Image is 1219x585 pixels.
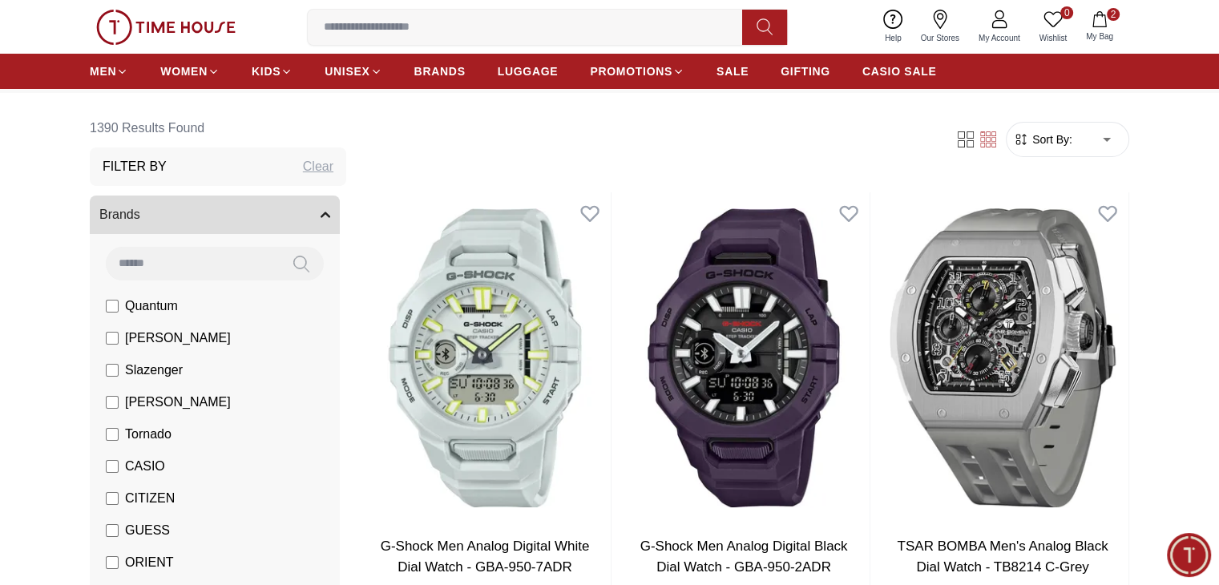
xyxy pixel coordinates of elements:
button: Sort By: [1013,131,1072,147]
a: G-Shock Men Analog Digital White Dial Watch - GBA-950-7ADR [381,539,590,575]
span: My Account [972,32,1027,44]
h6: 1390 Results Found [90,109,346,147]
a: UNISEX [325,57,381,86]
input: Tornado [106,428,119,441]
a: BRANDS [414,57,466,86]
img: ... [96,10,236,45]
input: Quantum [106,300,119,313]
img: G-Shock Men Analog Digital White Dial Watch - GBA-950-7ADR [359,192,611,523]
a: Help [875,6,911,47]
span: KIDS [252,63,281,79]
span: Tornado [125,425,172,444]
input: GUESS [106,524,119,537]
a: GIFTING [781,57,830,86]
span: Brands [99,205,140,224]
span: GIFTING [781,63,830,79]
span: MEN [90,63,116,79]
a: KIDS [252,57,293,86]
span: CITIZEN [125,489,175,508]
span: WOMEN [160,63,208,79]
button: 2My Bag [1076,8,1123,46]
button: Brands [90,196,340,234]
a: CASIO SALE [862,57,937,86]
span: 2 [1107,8,1120,21]
span: SALE [716,63,749,79]
span: Our Stores [914,32,966,44]
span: BRANDS [414,63,466,79]
a: WOMEN [160,57,220,86]
span: Slazenger [125,361,183,380]
input: CASIO [106,460,119,473]
span: ORIENT [125,553,173,572]
a: G-Shock Men Analog Digital Black Dial Watch - GBA-950-2ADR [640,539,848,575]
input: CITIZEN [106,492,119,505]
div: Chat Widget [1167,533,1211,577]
span: LUGGAGE [498,63,559,79]
span: PROMOTIONS [590,63,672,79]
a: Our Stores [911,6,969,47]
span: Help [878,32,908,44]
span: Quantum [125,297,178,316]
img: G-Shock Men Analog Digital Black Dial Watch - GBA-950-2ADR [618,192,870,523]
span: 0 [1060,6,1073,19]
span: Sort By: [1029,131,1072,147]
span: Wishlist [1033,32,1073,44]
span: [PERSON_NAME] [125,329,231,348]
input: [PERSON_NAME] [106,332,119,345]
span: My Bag [1080,30,1120,42]
img: TSAR BOMBA Men's Analog Black Dial Watch - TB8214 C-Grey [877,192,1128,523]
div: Clear [303,157,333,176]
a: 0Wishlist [1030,6,1076,47]
input: Slazenger [106,364,119,377]
h3: Filter By [103,157,167,176]
a: MEN [90,57,128,86]
span: UNISEX [325,63,369,79]
span: CASIO SALE [862,63,937,79]
span: CASIO [125,457,165,476]
span: GUESS [125,521,170,540]
a: PROMOTIONS [590,57,684,86]
a: SALE [716,57,749,86]
input: ORIENT [106,556,119,569]
a: LUGGAGE [498,57,559,86]
input: [PERSON_NAME] [106,396,119,409]
span: [PERSON_NAME] [125,393,231,412]
a: TSAR BOMBA Men's Analog Black Dial Watch - TB8214 C-Grey [897,539,1108,575]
